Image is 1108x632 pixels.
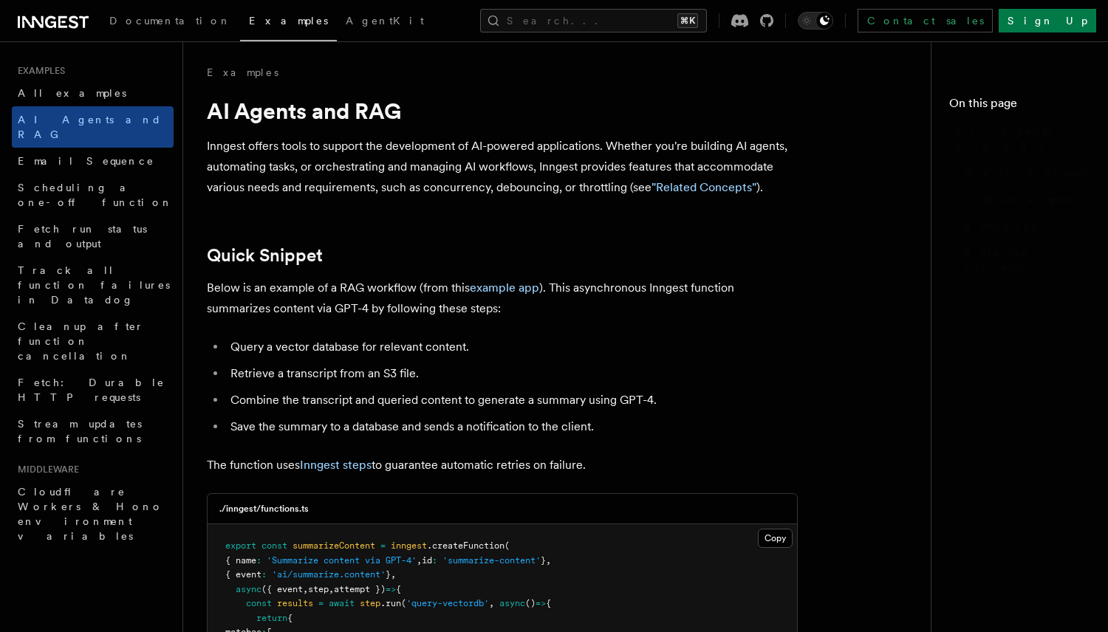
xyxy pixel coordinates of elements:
p: Below is an example of a RAG workflow (from this ). This asynchronous Inngest function summarizes... [207,278,798,319]
a: Examples [207,65,278,80]
a: Fetch: Durable HTTP requests [12,369,174,411]
span: Resources [964,219,1036,233]
span: ( [401,598,406,608]
span: Examples [249,15,328,27]
span: : [261,569,267,580]
a: "Related Concepts" [652,180,756,194]
a: Inngest steps [300,458,372,472]
a: AI Agents and RAG [949,118,1090,159]
li: Combine the transcript and queried content to generate a summary using GPT-4. [226,390,798,411]
span: .run [380,598,401,608]
span: , [546,555,551,566]
li: Query a vector database for relevant content. [226,337,798,357]
a: Examples [240,4,337,41]
span: = [380,540,386,551]
kbd: ⌘K [677,13,698,28]
span: : [256,555,261,566]
p: The function uses to guarantee automatic retries on failure. [207,455,798,475]
span: = [318,598,324,608]
a: All examples [12,80,174,106]
span: const [246,598,272,608]
a: Contact sales [858,9,993,32]
span: Documentation [109,15,231,27]
span: Examples [12,65,65,77]
span: AI Agents and RAG [18,114,162,140]
span: Quick Snippet [964,165,1088,180]
span: 'ai/summarize.content' [272,569,386,580]
span: : [432,555,437,566]
span: results [277,598,313,608]
a: App examples [958,186,1090,213]
a: Documentation [100,4,240,40]
span: Fetch run status and output [18,223,147,250]
span: inngest [391,540,427,551]
span: AI Agents and RAG [955,124,1090,154]
span: ({ event [261,584,303,594]
span: step [308,584,329,594]
span: id [422,555,432,566]
a: Sign Up [999,9,1096,32]
span: } [541,555,546,566]
span: { [546,598,551,608]
span: Track all function failures in Datadog [18,264,170,306]
a: Cloudflare Workers & Hono environment variables [12,478,174,549]
span: Scheduling a one-off function [18,182,173,208]
span: step [360,598,380,608]
a: Quick Snippet [207,245,323,266]
span: .createFunction [427,540,505,551]
a: Email Sequence [12,148,174,174]
span: Cloudflare Workers & Hono environment variables [18,486,163,542]
span: { name [225,555,256,566]
span: , [329,584,334,594]
span: async [236,584,261,594]
a: Related concepts [958,239,1090,281]
span: async [499,598,525,608]
span: Cleanup after function cancellation [18,320,144,362]
span: , [417,555,422,566]
span: Email Sequence [18,155,154,167]
span: => [386,584,396,594]
button: Toggle dark mode [798,12,833,30]
span: 'query-vectordb' [406,598,489,608]
h4: On this page [949,95,1090,118]
a: Resources [958,213,1090,239]
span: , [303,584,308,594]
span: 'Summarize content via GPT-4' [267,555,417,566]
span: const [261,540,287,551]
span: return [256,613,287,623]
span: Stream updates from functions [18,418,142,444]
span: 'summarize-content' [442,555,541,566]
a: AI Agents and RAG [12,106,174,148]
a: example app [470,281,539,295]
a: Stream updates from functions [12,411,174,452]
span: } [386,569,391,580]
span: await [329,598,355,608]
li: Retrieve a transcript from an S3 file. [226,363,798,384]
a: Fetch run status and output [12,216,174,257]
span: App examples [964,192,1074,207]
p: Inngest offers tools to support the development of AI-powered applications. Whether you're buildi... [207,136,798,198]
span: { event [225,569,261,580]
span: Related concepts [964,245,1090,275]
span: summarizeContent [293,540,375,551]
span: All examples [18,87,126,99]
span: AgentKit [346,15,424,27]
span: ( [505,540,510,551]
button: Search...⌘K [480,9,707,32]
span: => [536,598,546,608]
span: , [391,569,396,580]
a: Quick Snippet [958,159,1090,186]
span: Fetch: Durable HTTP requests [18,377,165,403]
a: Scheduling a one-off function [12,174,174,216]
a: Track all function failures in Datadog [12,257,174,313]
a: AgentKit [337,4,433,40]
span: attempt }) [334,584,386,594]
button: Copy [758,529,793,548]
h3: ./inngest/functions.ts [219,503,309,515]
a: Cleanup after function cancellation [12,313,174,369]
h1: AI Agents and RAG [207,97,798,124]
span: () [525,598,536,608]
span: export [225,540,256,551]
span: Middleware [12,464,79,475]
span: , [489,598,494,608]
